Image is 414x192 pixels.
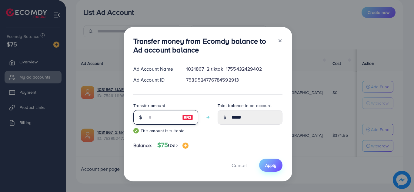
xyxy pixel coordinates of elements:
[157,141,189,149] h4: $75
[129,66,182,72] div: Ad Account Name
[259,159,282,172] button: Apply
[133,103,165,109] label: Transfer amount
[129,76,182,83] div: Ad Account ID
[181,76,287,83] div: 7539524776784592913
[182,143,189,149] img: image
[168,142,177,149] span: USD
[133,142,152,149] span: Balance:
[181,66,287,72] div: 1031867_2 tiktok_1755432429402
[224,159,254,172] button: Cancel
[218,103,272,109] label: Total balance in ad account
[265,162,276,168] span: Apply
[133,128,198,134] small: This amount is suitable
[133,37,273,54] h3: Transfer money from Ecomdy balance to Ad account balance
[232,162,247,169] span: Cancel
[133,128,139,133] img: guide
[182,114,193,121] img: image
